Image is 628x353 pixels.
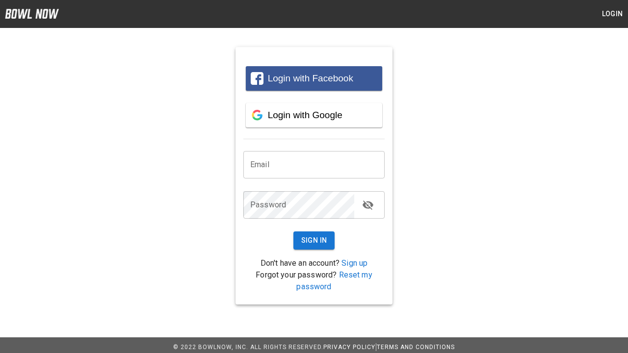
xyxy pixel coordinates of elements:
[358,195,378,215] button: toggle password visibility
[597,5,628,23] button: Login
[268,73,353,83] span: Login with Facebook
[243,269,385,293] p: Forgot your password?
[246,66,382,91] button: Login with Facebook
[341,258,367,268] a: Sign up
[243,257,385,269] p: Don't have an account?
[246,103,382,127] button: Login with Google
[173,344,323,351] span: © 2022 BowlNow, Inc. All Rights Reserved.
[5,9,59,19] img: logo
[323,344,375,351] a: Privacy Policy
[377,344,455,351] a: Terms and Conditions
[296,270,372,291] a: Reset my password
[293,231,335,250] button: Sign In
[268,110,342,120] span: Login with Google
